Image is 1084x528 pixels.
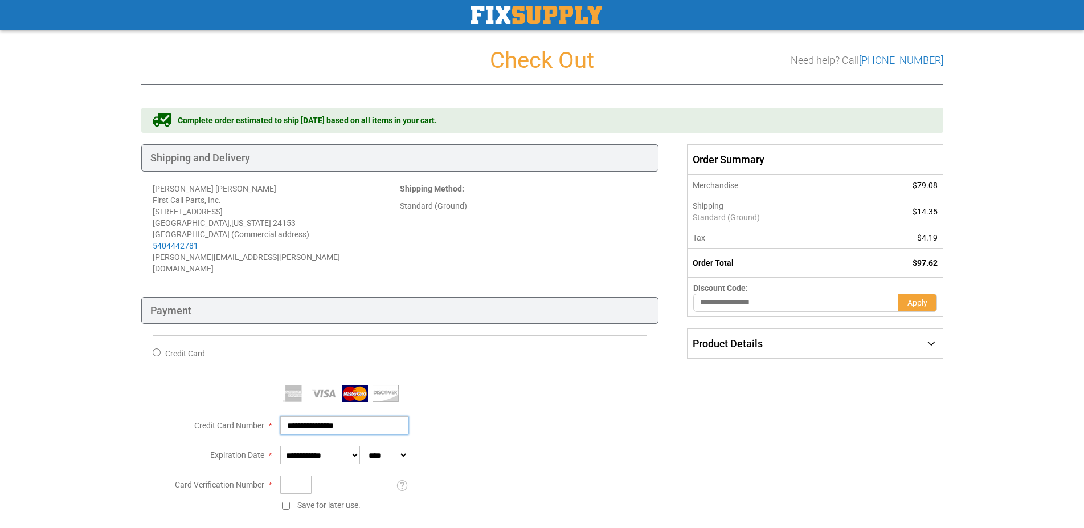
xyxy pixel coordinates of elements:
[898,294,937,312] button: Apply
[693,212,856,223] span: Standard (Ground)
[210,450,264,460] span: Expiration Date
[141,297,659,324] div: Payment
[688,175,862,196] th: Merchandise
[373,385,399,402] img: Discover
[165,349,205,358] span: Credit Card
[913,258,938,267] span: $97.62
[153,241,198,250] a: 5404442781
[231,218,271,228] span: [US_STATE]
[693,283,748,293] span: Discount Code:
[791,55,943,66] h3: Need help? Call
[693,338,763,350] span: Product Details
[693,201,723,210] span: Shipping
[693,258,734,267] strong: Order Total
[471,6,602,24] img: Fix Industrial Supply
[153,183,400,274] address: [PERSON_NAME] [PERSON_NAME] First Call Parts, Inc. [STREET_ADDRESS] [GEOGRAPHIC_DATA] , 24153 [GE...
[913,181,938,190] span: $79.08
[297,501,361,510] span: Save for later use.
[194,421,264,430] span: Credit Card Number
[141,144,659,172] div: Shipping and Delivery
[917,233,938,242] span: $4.19
[913,207,938,216] span: $14.35
[687,144,943,175] span: Order Summary
[400,184,462,193] span: Shipping Method
[400,184,464,193] strong: :
[280,385,306,402] img: American Express
[311,385,337,402] img: Visa
[688,228,862,249] th: Tax
[907,298,927,307] span: Apply
[153,253,340,273] span: [PERSON_NAME][EMAIL_ADDRESS][PERSON_NAME][DOMAIN_NAME]
[342,385,368,402] img: MasterCard
[175,480,264,489] span: Card Verification Number
[141,48,943,73] h1: Check Out
[178,115,437,126] span: Complete order estimated to ship [DATE] based on all items in your cart.
[400,200,647,212] div: Standard (Ground)
[471,6,602,24] a: store logo
[859,54,943,66] a: [PHONE_NUMBER]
